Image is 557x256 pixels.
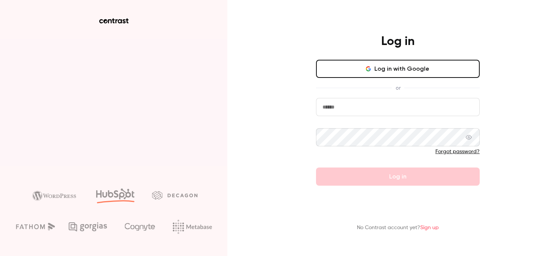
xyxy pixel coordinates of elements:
p: No Contrast account yet? [357,224,439,232]
h4: Log in [381,34,415,49]
a: Forgot password? [435,149,480,154]
button: Log in with Google [316,60,480,78]
img: decagon [152,191,197,199]
span: or [392,84,404,92]
a: Sign up [420,225,439,230]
